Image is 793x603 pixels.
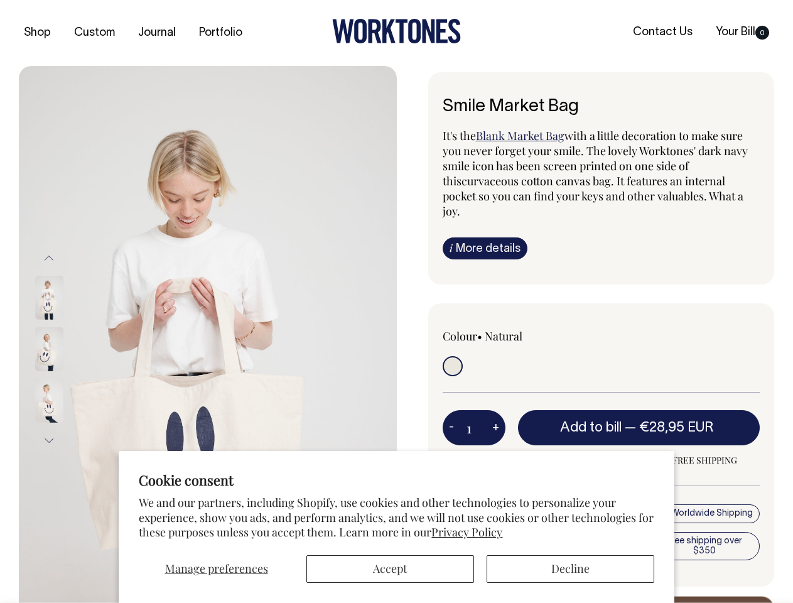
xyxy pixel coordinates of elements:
[487,555,654,583] button: Decline
[139,471,654,489] h2: Cookie consent
[625,421,717,434] span: —
[35,379,63,423] img: Smile Market Bag
[477,329,482,344] span: •
[518,410,760,445] button: Add to bill —€28,95 EUR
[485,329,522,344] label: Natural
[19,23,56,43] a: Shop
[133,23,181,43] a: Journal
[443,415,460,440] button: -
[711,22,774,43] a: Your Bill0
[443,97,760,117] h6: Smile Market Bag
[431,524,502,540] a: Privacy Policy
[639,421,714,434] span: €28,95 EUR
[443,128,760,219] p: It's the with a little decoration to make sure you never forget your smile. The lovely Worktones'...
[443,329,569,344] div: Colour
[628,22,698,43] a: Contact Us
[443,237,527,259] a: iMore details
[560,421,622,434] span: Add to bill
[306,555,474,583] button: Accept
[450,241,453,254] span: i
[40,426,58,455] button: Next
[69,23,120,43] a: Custom
[40,244,58,272] button: Previous
[35,276,63,320] img: Smile Market Bag
[194,23,247,43] a: Portfolio
[35,327,63,371] img: Smile Market Bag
[486,415,505,440] button: +
[139,496,654,540] p: We and our partners, including Shopify, use cookies and other technologies to personalize your ex...
[139,555,293,583] button: Manage preferences
[476,128,564,143] a: Blank Market Bag
[443,173,743,219] span: curvaceous cotton canvas bag. It features an internal pocket so you can find your keys and other ...
[755,26,769,40] span: 0
[165,561,268,576] span: Manage preferences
